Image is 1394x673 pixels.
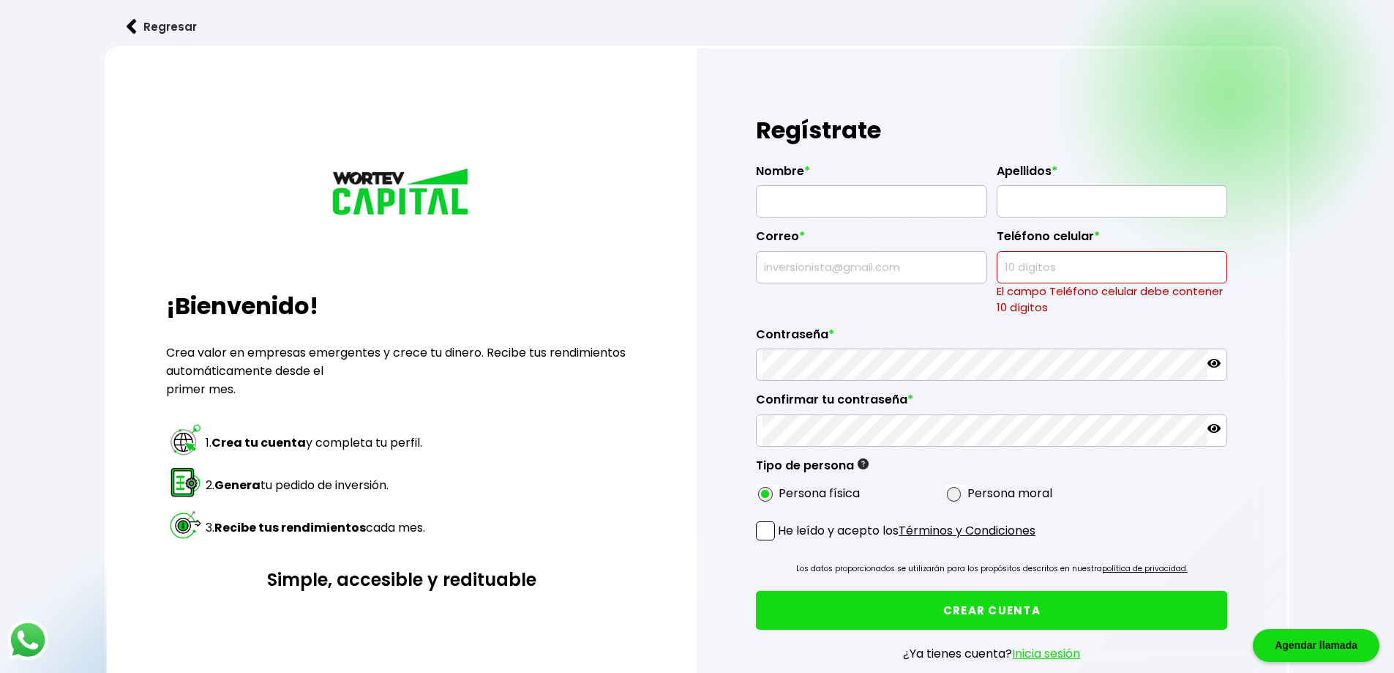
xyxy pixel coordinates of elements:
button: Regresar [105,7,219,46]
img: logo_wortev_capital [329,166,475,220]
input: inversionista@gmail.com [762,252,981,283]
h1: Regístrate [756,108,1227,152]
label: Nombre [756,164,987,186]
img: paso 3 [168,507,203,542]
img: paso 2 [168,465,203,499]
p: Los datos proporcionados se utilizarán para los propósitos descritos en nuestra [796,562,1188,576]
p: Crea valor en empresas emergentes y crece tu dinero. Recibe tus rendimientos automáticamente desd... [166,343,637,398]
td: 1. y completa tu perfil. [205,422,426,463]
label: Persona moral [967,484,1052,502]
input: 10 dígitos [1003,252,1221,283]
div: Agendar llamada [1253,629,1379,662]
a: Inicia sesión [1012,645,1080,662]
a: política de privacidad. [1102,563,1188,574]
label: Persona física [779,484,860,502]
p: El campo Teléfono celular debe contener 10 dígitos [997,283,1228,316]
p: He leído y acepto los [778,521,1035,540]
img: paso 1 [168,423,203,457]
img: logos_whatsapp-icon.242b2217.svg [7,620,48,661]
strong: Recibe tus rendimientos [214,519,366,536]
strong: Genera [214,477,261,494]
label: Apellidos [997,164,1228,186]
strong: Crea tu cuenta [211,434,306,451]
button: CREAR CUENTA [756,591,1227,630]
label: Correo [756,229,987,251]
h2: ¡Bienvenido! [166,289,637,324]
a: flecha izquierdaRegresar [105,7,1289,46]
p: ¿Ya tienes cuenta? [903,644,1080,663]
a: Términos y Condiciones [899,522,1035,539]
h3: Simple, accesible y redituable [166,567,637,592]
img: flecha izquierda [127,19,137,34]
label: Teléfono celular [997,229,1228,251]
label: Confirmar tu contraseña [756,393,1227,414]
td: 2. tu pedido de inversión. [205,464,426,505]
img: gfR76cHglkPwleuBLjWdxeZVvX9Wp6JBDmjRYY8JYDQn16A2ICN00zLTgIroGa6qie5tIuWH7V3AapTKqzv+oMZsGfMUqL5JM... [858,458,869,469]
label: Tipo de persona [756,458,869,480]
label: Contraseña [756,327,1227,349]
td: 3. cada mes. [205,507,426,548]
